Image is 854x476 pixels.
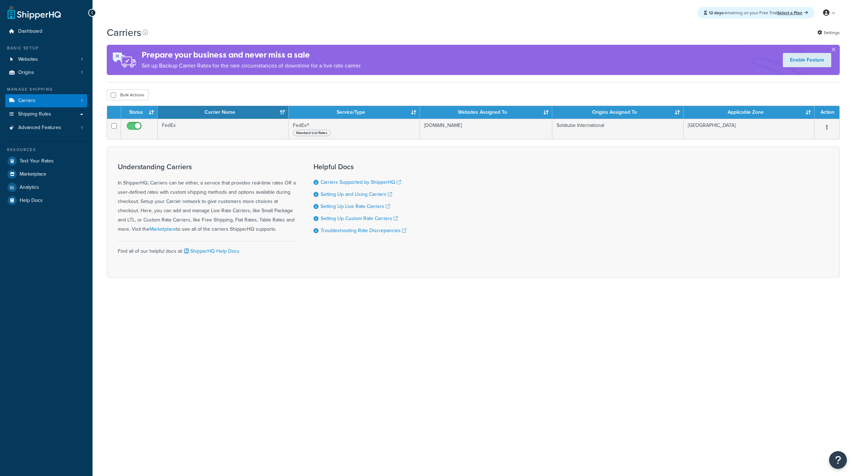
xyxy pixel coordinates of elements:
a: Select a Plan [777,10,808,16]
span: Dashboard [18,28,42,34]
td: FedEx [158,119,289,139]
a: Setting Up Live Rate Carriers [321,203,390,210]
span: 1 [81,70,83,76]
h3: Understanding Carriers [118,163,296,171]
span: Carriers [18,98,36,104]
a: Dashboard [5,25,87,38]
li: Origins [5,66,87,79]
a: Websites 1 [5,53,87,66]
div: Basic Setup [5,45,87,51]
span: 1 [81,57,83,63]
li: Advanced Features [5,121,87,134]
span: Help Docs [20,198,43,204]
span: Shipping Rules [18,111,51,117]
span: Marketplace [20,171,46,177]
td: Solatube International [552,119,683,139]
div: Manage Shipping [5,86,87,92]
a: Troubleshooting Rate Discrepancies [321,227,406,234]
a: Carriers Supported by ShipperHQ [321,178,401,186]
th: Applicable Zone: activate to sort column ascending [684,106,815,119]
li: Websites [5,53,87,66]
a: Carriers 1 [5,94,87,107]
h3: Helpful Docs [313,163,406,171]
span: Standard List Rates [293,130,331,136]
a: Test Your Rates [5,155,87,167]
a: Origins 1 [5,66,87,79]
th: Origins Assigned To: activate to sort column ascending [552,106,683,119]
a: ShipperHQ Help Docs [183,247,239,255]
div: Find all of our helpful docs at: [118,241,296,256]
span: Websites [18,57,38,63]
th: Service/Type: activate to sort column ascending [289,106,420,119]
a: Advanced Features 1 [5,121,87,134]
a: Enable Feature [783,53,831,67]
a: Marketplace [149,225,176,233]
img: ad-rules-rateshop-fe6ec290ccb7230408bd80ed9643f0289d75e0ffd9eb532fc0e269fcd187b520.png [107,45,142,75]
th: Carrier Name: activate to sort column ascending [158,106,289,119]
li: Carriers [5,94,87,107]
a: Analytics [5,181,87,194]
span: Origins [18,70,34,76]
td: [GEOGRAPHIC_DATA] [684,119,815,139]
button: Open Resource Center [829,451,847,469]
th: Websites Assigned To: activate to sort column ascending [420,106,553,119]
a: Shipping Rules [5,108,87,121]
span: 1 [81,98,83,104]
div: remaining on your Free Trial [697,7,815,18]
h4: Prepare your business and never miss a sale [142,49,362,61]
strong: 12 days [709,10,723,16]
td: FedEx® [289,119,420,139]
th: Status: activate to sort column ascending [121,106,158,119]
span: Test Your Rates [20,158,54,164]
div: Resources [5,147,87,153]
a: Setting Up and Using Carriers [321,191,392,198]
span: Analytics [20,184,39,191]
p: Set up Backup Carrier Rates for the rare circumstances of downtime for a live rate carrier. [142,61,362,71]
div: In ShipperHQ, Carriers can be either, a service that provides real-time rates OR a user-defined r... [118,163,296,234]
a: Settings [817,28,840,38]
a: Help Docs [5,194,87,207]
button: Bulk Actions [107,90,148,100]
a: Setting Up Custom Rate Carriers [321,215,398,222]
a: ShipperHQ Home [7,5,61,20]
th: Action [815,106,839,119]
h1: Carriers [107,26,141,39]
span: Advanced Features [18,125,61,131]
a: Marketplace [5,168,87,181]
td: [DOMAIN_NAME] [420,119,553,139]
span: 1 [81,125,83,131]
